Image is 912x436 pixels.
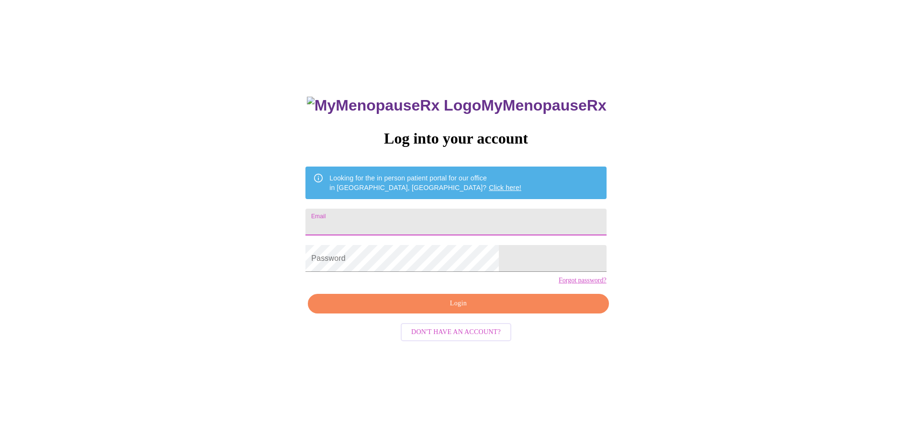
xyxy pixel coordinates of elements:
[319,298,597,310] span: Login
[307,97,607,114] h3: MyMenopauseRx
[401,323,511,342] button: Don't have an account?
[398,327,514,335] a: Don't have an account?
[308,294,608,313] button: Login
[489,184,521,191] a: Click here!
[305,130,606,147] h3: Log into your account
[559,277,607,284] a: Forgot password?
[411,326,501,338] span: Don't have an account?
[329,169,521,196] div: Looking for the in person patient portal for our office in [GEOGRAPHIC_DATA], [GEOGRAPHIC_DATA]?
[307,97,481,114] img: MyMenopauseRx Logo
